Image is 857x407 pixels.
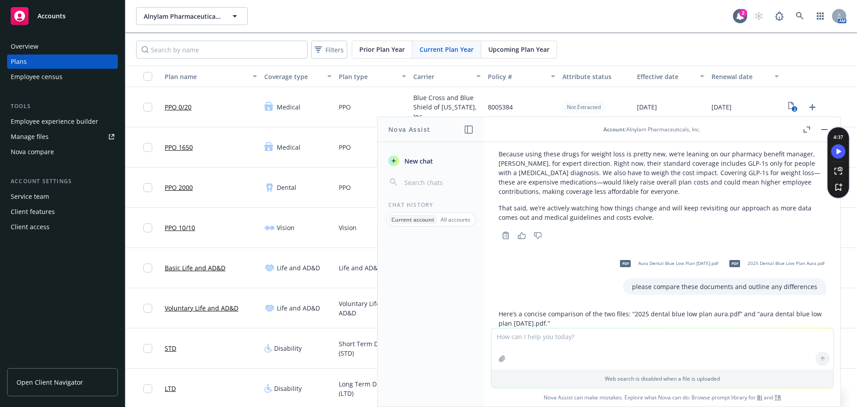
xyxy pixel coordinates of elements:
[637,72,695,81] div: Effective date
[385,153,477,169] button: New chat
[274,384,302,393] span: Disability
[143,304,152,313] input: Toggle Row Selected
[750,7,768,25] a: Start snowing
[165,223,195,232] a: PPO 10/10
[11,39,38,54] div: Overview
[7,130,118,144] a: Manage files
[484,66,559,87] button: Policy #
[729,260,740,267] span: pdf
[739,9,747,17] div: 2
[11,70,62,84] div: Employee census
[7,114,118,129] a: Employee experience builder
[136,41,308,59] input: Search by name
[143,143,152,152] input: Toggle Row Selected
[559,66,633,87] button: Attribute status
[313,43,345,56] span: Filters
[403,156,433,166] span: New chat
[277,263,320,273] span: Life and AD&D
[165,72,247,81] div: Plan name
[774,394,781,401] a: TR
[748,260,824,266] span: 2025 Dental Blue Low Plan Aura.pdf
[261,66,335,87] button: Coverage type
[165,263,225,273] a: Basic Life and AD&D
[7,205,118,219] a: Client features
[136,7,248,25] button: Alnylam Pharmaceuticals, Inc.
[277,102,300,112] span: Medical
[441,216,470,223] p: All accounts
[143,264,152,273] input: Toggle Row Selected
[637,102,657,112] span: [DATE]
[37,13,66,20] span: Accounts
[339,263,382,273] span: Life and AD&D
[7,39,118,54] a: Overview
[7,102,118,111] div: Tools
[165,143,193,152] a: PPO 1650
[165,183,193,192] a: PPO 2000
[339,299,406,318] span: Voluntary Life and AD&D
[339,379,406,398] span: Long Term Disability (LTD)
[359,45,405,54] span: Prior Plan Year
[274,344,302,353] span: Disability
[11,145,54,159] div: Nova compare
[403,176,474,189] input: Search chats
[277,223,295,232] span: Vision
[488,45,549,54] span: Upcoming Plan Year
[502,231,510,239] svg: Copy to clipboard
[7,55,118,69] a: Plans
[277,303,320,313] span: Life and AD&D
[7,145,118,159] a: Nova compare
[410,66,484,87] button: Carrier
[638,260,718,266] span: Aura Dental Blue Low Plan [DATE].pdf
[632,282,817,291] p: please compare these documents and outline any differences
[811,7,829,25] a: Switch app
[7,189,118,204] a: Service team
[144,12,221,21] span: Alnylam Pharmaceuticals, Inc.
[11,55,27,69] div: Plans
[339,102,351,112] span: PPO
[413,93,481,121] span: Blue Cross and Blue Shield of [US_STATE], Inc.
[7,177,118,186] div: Account settings
[264,72,322,81] div: Coverage type
[165,344,176,353] a: STD
[757,394,762,401] a: BI
[711,72,769,81] div: Renewal date
[620,260,631,267] span: pdf
[143,223,152,232] input: Toggle Row Selected
[339,183,351,192] span: PPO
[11,220,50,234] div: Client access
[770,7,788,25] a: Report a Bug
[11,189,49,204] div: Service team
[391,216,434,223] p: Current account
[11,130,49,144] div: Manage files
[143,103,152,112] input: Toggle Row Selected
[143,72,152,81] input: Select all
[17,378,83,387] span: Open Client Navigator
[488,102,513,112] span: 8005384
[711,102,732,112] span: [DATE]
[339,339,406,358] span: Short Term Disability (STD)
[143,384,152,393] input: Toggle Row Selected
[531,229,545,242] button: Thumbs down
[786,100,800,114] a: View Plan Documents
[413,72,471,81] div: Carrier
[339,223,357,232] span: Vision
[311,41,347,59] button: Filters
[325,45,344,55] span: Filters
[7,220,118,234] a: Client access
[497,375,828,382] p: Web search is disabled when a file is uploaded
[339,143,351,152] span: PPO
[165,384,176,393] a: LTD
[499,309,826,328] p: Here’s a concise comparison of the two files: “2025 dental blue low plan aura.pdf” and “aura dent...
[388,125,430,134] h1: Nova Assist
[805,100,820,114] a: Upload Plan Documents
[335,66,410,87] button: Plan type
[499,203,826,222] p: That said, we’re actively watching how things change and will keep revisiting our approach as mor...
[161,66,261,87] button: Plan name
[488,388,837,407] span: Nova Assist can make mistakes. Explore what Nova can do: Browse prompt library for and
[7,4,118,29] a: Accounts
[633,66,708,87] button: Effective date
[420,45,474,54] span: Current Plan Year
[11,205,55,219] div: Client features
[11,114,98,129] div: Employee experience builder
[165,303,238,313] a: Voluntary Life and AD&D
